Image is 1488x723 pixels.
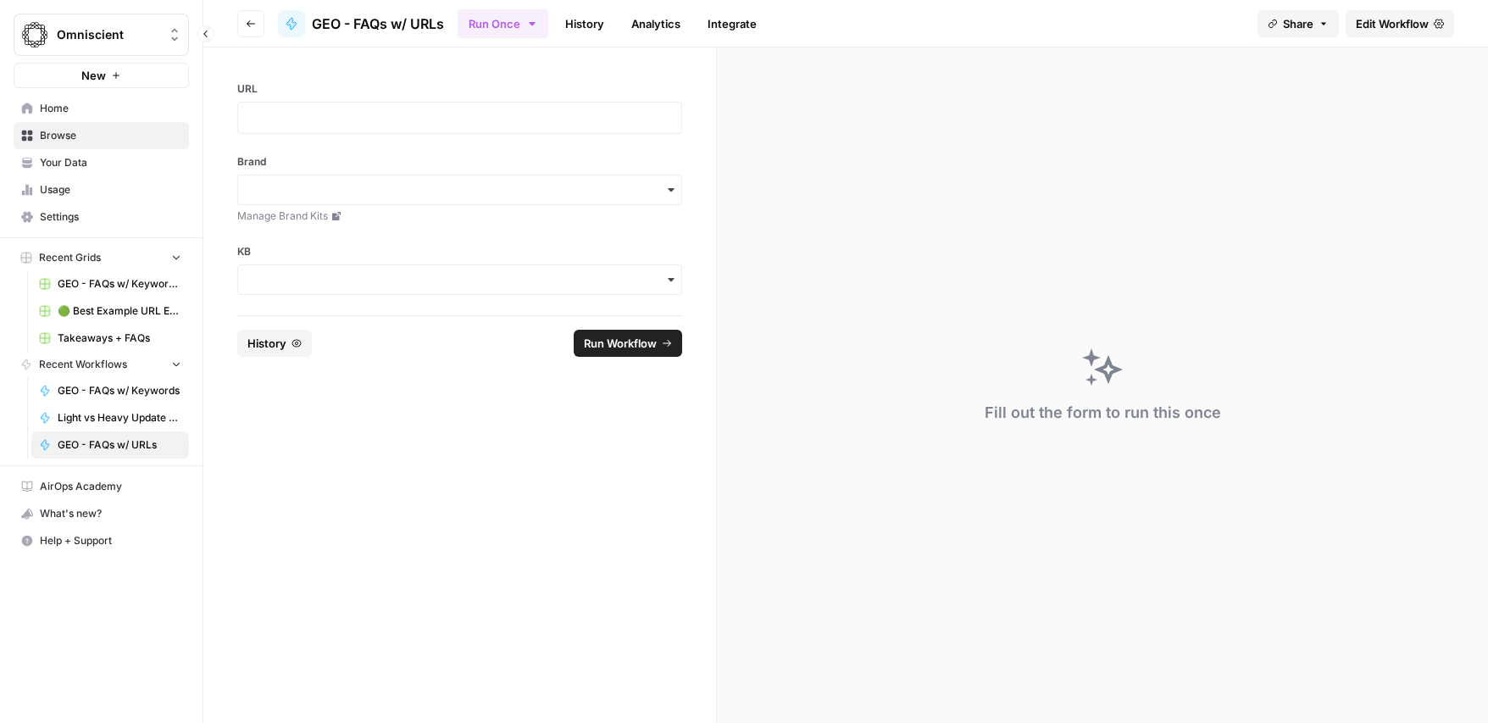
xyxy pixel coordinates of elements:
[57,26,159,43] span: Omniscient
[31,270,189,298] a: GEO - FAQs w/ Keywords Grid
[58,303,181,319] span: 🟢 Best Example URL Extractor Grid (2)
[14,122,189,149] a: Browse
[14,14,189,56] button: Workspace: Omniscient
[237,244,682,259] label: KB
[247,335,286,352] span: History
[237,154,682,170] label: Brand
[14,176,189,203] a: Usage
[58,410,181,425] span: Light vs Heavy Update Determination [in-progress]
[14,473,189,500] a: AirOps Academy
[19,19,50,50] img: Omniscient Logo
[621,10,691,37] a: Analytics
[39,357,127,372] span: Recent Workflows
[574,330,682,357] button: Run Workflow
[81,67,106,84] span: New
[237,330,312,357] button: History
[14,501,188,526] div: What's new?
[14,352,189,377] button: Recent Workflows
[14,149,189,176] a: Your Data
[40,209,181,225] span: Settings
[58,276,181,292] span: GEO - FAQs w/ Keywords Grid
[40,533,181,548] span: Help + Support
[1283,15,1313,32] span: Share
[555,10,614,37] a: History
[14,95,189,122] a: Home
[58,437,181,453] span: GEO - FAQs w/ URLs
[14,63,189,88] button: New
[58,383,181,398] span: GEO - FAQs w/ Keywords
[1258,10,1339,37] button: Share
[1356,15,1429,32] span: Edit Workflow
[237,81,682,97] label: URL
[31,298,189,325] a: 🟢 Best Example URL Extractor Grid (2)
[31,404,189,431] a: Light vs Heavy Update Determination [in-progress]
[40,128,181,143] span: Browse
[31,325,189,352] a: Takeaways + FAQs
[58,331,181,346] span: Takeaways + FAQs
[39,250,101,265] span: Recent Grids
[278,10,444,37] a: GEO - FAQs w/ URLs
[312,14,444,34] span: GEO - FAQs w/ URLs
[985,401,1221,425] div: Fill out the form to run this once
[1346,10,1454,37] a: Edit Workflow
[237,209,682,224] a: Manage Brand Kits
[584,335,657,352] span: Run Workflow
[14,500,189,527] button: What's new?
[31,431,189,459] a: GEO - FAQs w/ URLs
[697,10,767,37] a: Integrate
[31,377,189,404] a: GEO - FAQs w/ Keywords
[40,479,181,494] span: AirOps Academy
[40,155,181,170] span: Your Data
[458,9,548,38] button: Run Once
[40,182,181,197] span: Usage
[40,101,181,116] span: Home
[14,203,189,231] a: Settings
[14,527,189,554] button: Help + Support
[14,245,189,270] button: Recent Grids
